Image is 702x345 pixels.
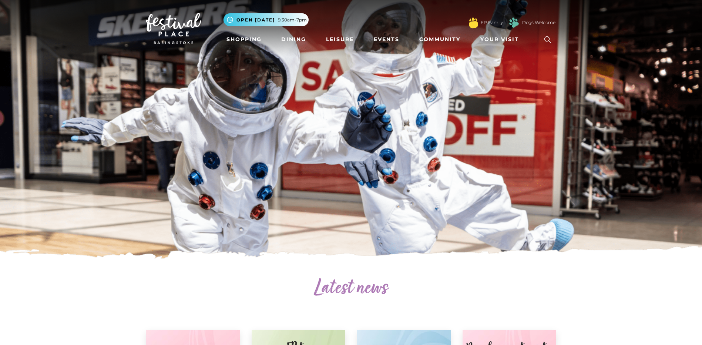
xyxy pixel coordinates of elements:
[278,33,309,46] a: Dining
[146,277,557,301] h2: Latest news
[224,13,309,26] button: Open [DATE] 9.30am-7pm
[224,33,265,46] a: Shopping
[323,33,357,46] a: Leisure
[522,19,557,26] a: Dogs Welcome!
[278,17,307,23] span: 9.30am-7pm
[236,17,275,23] span: Open [DATE]
[480,36,519,43] span: Your Visit
[481,19,503,26] a: FP Family
[477,33,525,46] a: Your Visit
[416,33,463,46] a: Community
[146,13,201,44] img: Festival Place Logo
[371,33,402,46] a: Events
